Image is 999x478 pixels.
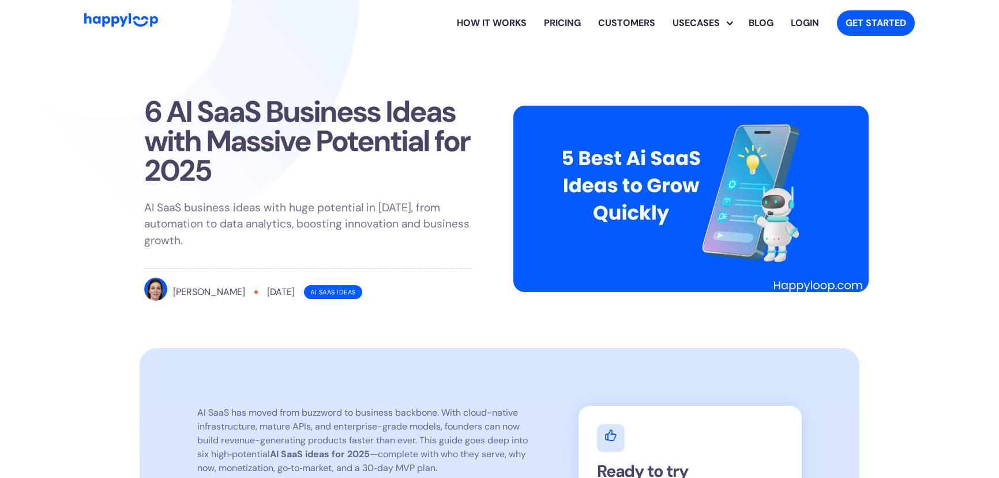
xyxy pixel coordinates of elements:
[664,5,740,42] div: Explore HappyLoop use cases
[197,448,526,474] span: —complete with who they serve, why now, monetization, go‑to‑market, and a 30‑day MVP plan.
[589,5,664,42] a: Learn how HappyLoop works
[304,285,362,298] div: Ai SaaS Ideas
[197,406,528,460] span: AI SaaS has moved from buzzword to business backbone. With cloud-native infrastructure, mature AP...
[837,10,915,36] a: Get started with HappyLoop
[664,16,728,30] div: Usecases
[84,13,158,32] a: Go to Home Page
[535,5,589,42] a: View HappyLoop pricing plans
[448,5,535,42] a: Learn how HappyLoop works
[173,285,245,299] div: [PERSON_NAME]
[144,200,472,249] p: AI SaaS business ideas with huge potential in [DATE], from automation to data analytics, boosting...
[740,5,782,42] a: Visit the HappyLoop blog for insights
[267,285,295,299] div: [DATE]
[84,13,158,27] img: HappyLoop Logo
[270,448,370,460] strong: AI SaaS ideas for 2025
[673,5,740,42] div: Usecases
[782,5,828,42] a: Log in to your HappyLoop account
[144,97,472,186] h1: 6 AI SaaS Business Ideas with Massive Potential for 2025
